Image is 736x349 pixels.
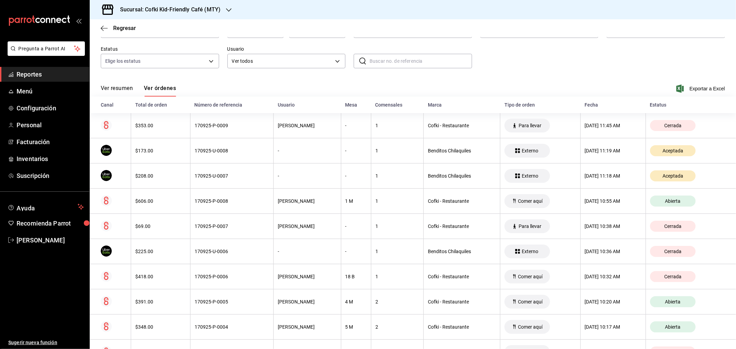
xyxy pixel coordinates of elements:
div: 2 [375,299,419,305]
div: [DATE] 10:38 AM [585,223,641,229]
div: $391.00 [135,299,186,305]
div: [PERSON_NAME] [278,123,336,128]
div: 1 [375,198,419,204]
div: 1 [375,123,419,128]
div: Total de orden [135,102,186,108]
div: 170925-P-0005 [195,299,269,305]
button: Ver órdenes [144,85,176,97]
div: 2 [375,324,419,330]
div: [DATE] 11:18 AM [585,173,641,179]
button: open_drawer_menu [76,18,81,23]
div: Marca [428,102,496,108]
div: - [278,173,336,179]
div: 1 [375,249,419,254]
div: Cofki - Restaurante [428,274,496,279]
div: $208.00 [135,173,186,179]
div: [PERSON_NAME] [278,299,336,305]
span: Cerrada [661,223,684,229]
h3: Sucursal: Cofki Kid-Friendly Café (MTY) [115,6,220,14]
span: Cerrada [661,249,684,254]
span: Para llevar [516,223,544,229]
div: 4 M [345,299,367,305]
span: Aceptada [660,173,686,179]
span: Externo [519,173,541,179]
div: $173.00 [135,148,186,153]
label: Estatus [101,47,219,52]
span: Ver todos [232,58,333,65]
div: - [278,249,336,254]
div: $606.00 [135,198,186,204]
div: Cofki - Restaurante [428,123,496,128]
div: 5 M [345,324,367,330]
span: Abierta [663,198,684,204]
span: Para llevar [516,123,544,128]
span: Sugerir nueva función [8,339,84,346]
span: Comer aquí [515,198,545,204]
div: [DATE] 11:45 AM [585,123,641,128]
span: Ayuda [17,203,75,211]
span: Inventarios [17,154,84,163]
div: Cofki - Restaurante [428,299,496,305]
div: 18 B [345,274,367,279]
div: 1 [375,223,419,229]
div: [DATE] 10:32 AM [585,274,641,279]
div: 170925-P-0008 [195,198,269,204]
div: $353.00 [135,123,186,128]
div: 170925-P-0004 [195,324,269,330]
span: Suscripción [17,171,84,180]
span: Comer aquí [515,299,545,305]
span: Comer aquí [515,274,545,279]
div: Estatus [650,102,725,108]
div: 1 [375,274,419,279]
span: Elige los estatus [105,58,140,64]
span: Regresar [113,25,136,31]
div: - [345,223,367,229]
div: Comensales [375,102,419,108]
div: Usuario [278,102,337,108]
div: $418.00 [135,274,186,279]
span: Personal [17,120,84,130]
div: [DATE] 10:55 AM [585,198,641,204]
div: Benditos Chilaquiles [428,249,496,254]
button: Pregunta a Parrot AI [8,41,85,56]
div: - [345,173,367,179]
span: Comer aquí [515,324,545,330]
input: Buscar no. de referencia [370,54,472,68]
button: Ver resumen [101,85,133,97]
div: 170925-P-0006 [195,274,269,279]
span: Menú [17,87,84,96]
span: Pregunta a Parrot AI [19,45,74,52]
div: $69.00 [135,223,186,229]
span: Externo [519,148,541,153]
span: Abierta [663,324,684,330]
div: 170925-P-0007 [195,223,269,229]
label: Usuario [227,47,346,52]
span: Recomienda Parrot [17,219,84,228]
span: Cerrada [661,123,684,128]
span: Reportes [17,70,84,79]
div: - [345,123,367,128]
div: Cofki - Restaurante [428,324,496,330]
div: [PERSON_NAME] [278,223,336,229]
a: Pregunta a Parrot AI [5,50,85,57]
span: [PERSON_NAME] [17,236,84,245]
div: 1 [375,148,419,153]
span: Configuración [17,103,84,113]
div: 170925-U-0008 [195,148,269,153]
div: Canal [101,102,127,108]
div: [PERSON_NAME] [278,274,336,279]
div: [DATE] 10:17 AM [585,324,641,330]
span: Facturación [17,137,84,147]
div: Tipo de orden [504,102,576,108]
button: Exportar a Excel [678,84,725,93]
div: 170925-U-0006 [195,249,269,254]
div: 170925-U-0007 [195,173,269,179]
div: - [345,249,367,254]
div: [DATE] 10:36 AM [585,249,641,254]
div: Mesa [345,102,367,108]
span: Aceptada [660,148,686,153]
div: Benditos Chilaquiles [428,148,496,153]
div: Fecha [585,102,641,108]
div: 1 [375,173,419,179]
